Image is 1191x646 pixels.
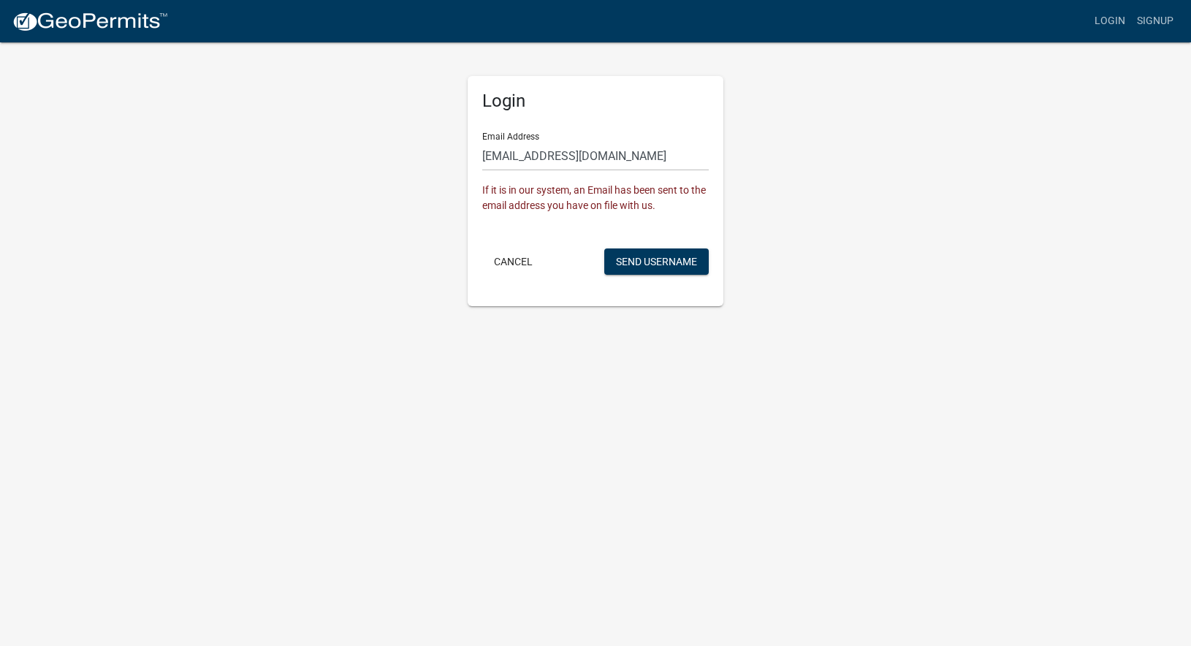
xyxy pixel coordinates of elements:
[1089,7,1131,35] a: Login
[604,248,709,275] button: Send Username
[482,248,544,275] button: Cancel
[482,183,709,213] div: If it is in our system, an Email has been sent to the email address you have on file with us.
[1131,7,1179,35] a: Signup
[482,91,709,112] h5: Login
